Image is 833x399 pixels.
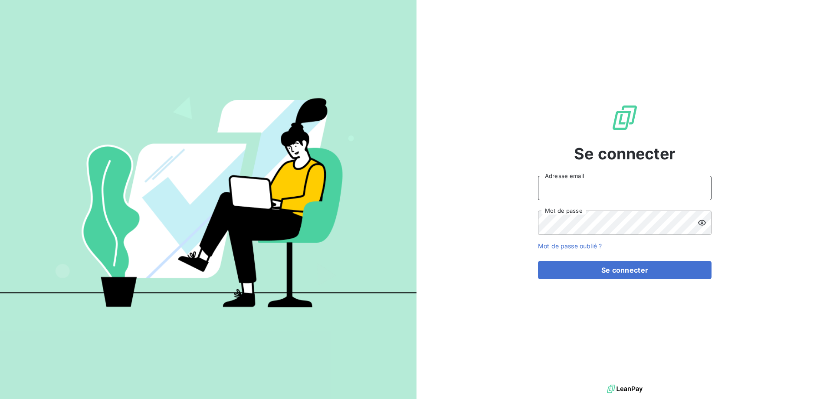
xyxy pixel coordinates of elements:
img: logo [607,383,643,396]
button: Se connecter [538,261,712,279]
a: Mot de passe oublié ? [538,242,602,250]
img: Logo LeanPay [611,104,639,132]
input: placeholder [538,176,712,200]
span: Se connecter [574,142,676,165]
